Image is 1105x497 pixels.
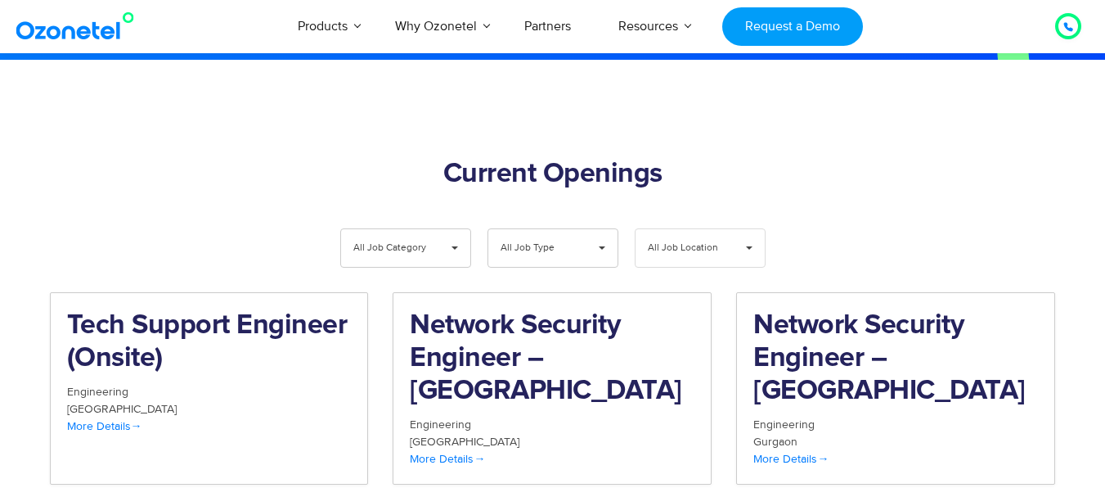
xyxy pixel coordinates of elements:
span: ▾ [734,229,765,267]
span: ▾ [586,229,618,267]
h2: Current Openings [50,158,1056,191]
h2: Tech Support Engineer (Onsite) [67,309,352,375]
span: Engineering [67,385,128,399]
span: All Job Type [501,229,578,267]
span: All Job Category [353,229,431,267]
span: [GEOGRAPHIC_DATA] [410,435,519,449]
span: More Details [410,452,485,466]
span: Engineering [753,418,815,431]
span: All Job Location [648,229,725,267]
span: More Details [753,452,829,466]
a: Network Security Engineer – [GEOGRAPHIC_DATA] Engineering Gurgaon More Details [736,292,1055,485]
a: Network Security Engineer – [GEOGRAPHIC_DATA] Engineering [GEOGRAPHIC_DATA] More Details [393,292,712,485]
span: More Details [67,419,142,433]
span: [GEOGRAPHIC_DATA] [67,402,177,416]
h2: Network Security Engineer – [GEOGRAPHIC_DATA] [753,309,1038,408]
a: Tech Support Engineer (Onsite) Engineering [GEOGRAPHIC_DATA] More Details [50,292,369,485]
span: Engineering [410,418,471,431]
a: Request a Demo [722,7,862,46]
span: ▾ [439,229,470,267]
span: Gurgaon [753,435,797,449]
h2: Network Security Engineer – [GEOGRAPHIC_DATA] [410,309,694,408]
